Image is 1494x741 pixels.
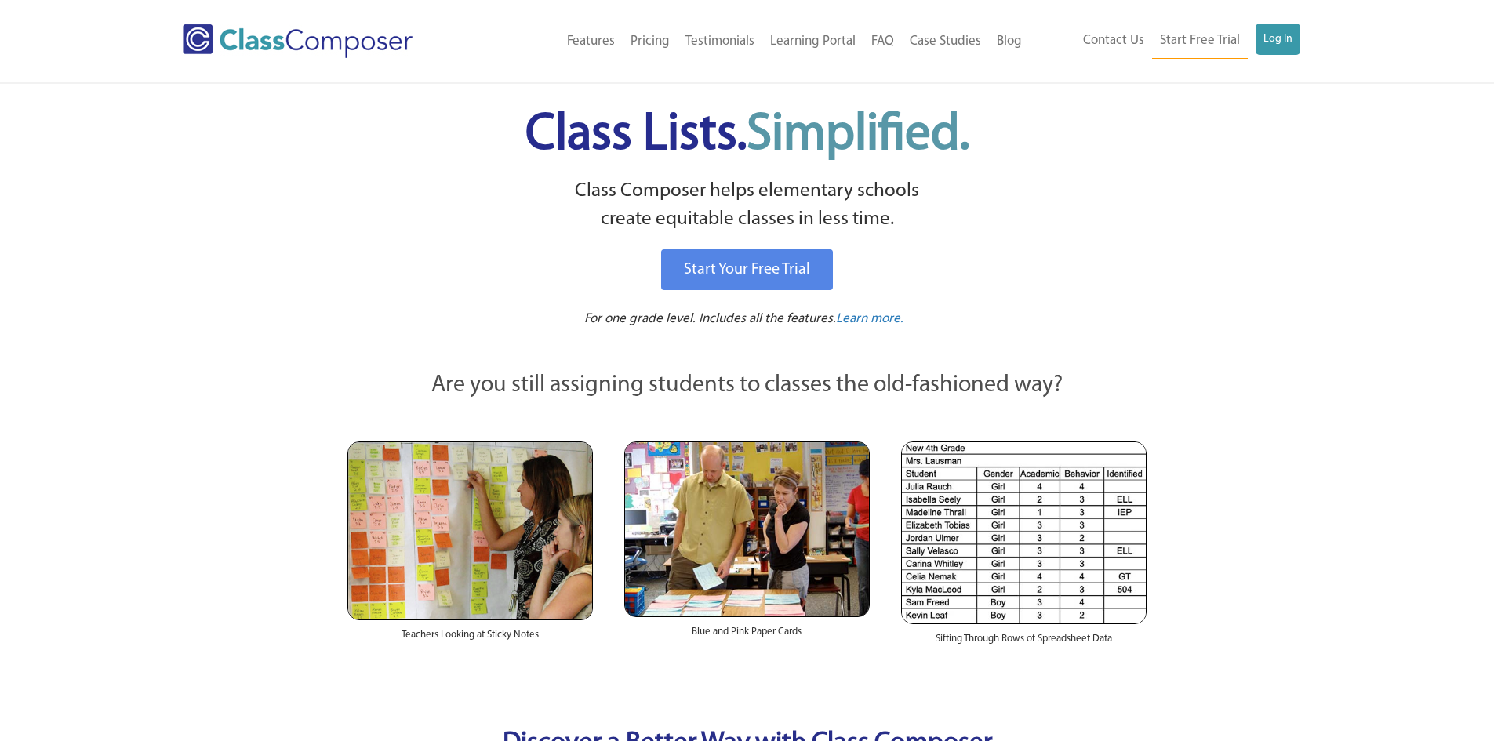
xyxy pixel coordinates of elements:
a: Learning Portal [762,24,863,59]
p: Class Composer helps elementary schools create equitable classes in less time. [345,177,1150,234]
a: Case Studies [902,24,989,59]
a: FAQ [863,24,902,59]
img: Class Composer [183,24,413,58]
span: Simplified. [747,110,969,161]
a: Contact Us [1075,24,1152,58]
a: Log In [1256,24,1300,55]
a: Blog [989,24,1030,59]
span: Learn more. [836,312,903,325]
nav: Header Menu [477,24,1030,59]
img: Spreadsheets [901,441,1147,624]
a: Start Free Trial [1152,24,1248,59]
div: Blue and Pink Paper Cards [624,617,870,655]
span: Start Your Free Trial [684,262,810,278]
div: Teachers Looking at Sticky Notes [347,620,593,658]
p: Are you still assigning students to classes the old-fashioned way? [347,369,1147,403]
span: For one grade level. Includes all the features. [584,312,836,325]
a: Pricing [623,24,678,59]
span: Class Lists. [525,110,969,161]
a: Testimonials [678,24,762,59]
img: Blue and Pink Paper Cards [624,441,870,616]
a: Learn more. [836,310,903,329]
img: Teachers Looking at Sticky Notes [347,441,593,620]
a: Features [559,24,623,59]
a: Start Your Free Trial [661,249,833,290]
nav: Header Menu [1030,24,1300,59]
div: Sifting Through Rows of Spreadsheet Data [901,624,1147,662]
